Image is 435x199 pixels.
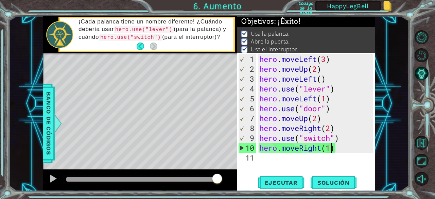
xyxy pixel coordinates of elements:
[79,18,229,41] p: ¡Cada palanca tiene un nombre diferente! ¿Cuándo debería usar (para la palanca) y cuándo (para el...
[258,176,304,190] button: Shift+Enter: Ejecutar el código.
[238,153,256,163] div: 11
[298,1,313,11] label: Código de la clase
[114,26,174,33] code: hero.use("lever")
[274,17,301,26] span: : ¡Éxito!
[241,17,301,26] span: Objetivos
[383,1,391,11] img: Copy class code
[150,43,157,50] button: Next
[415,154,429,168] button: Maximizar navegador
[311,179,356,186] span: Solución
[241,38,248,43] img: Check mark for checkbox
[415,66,429,80] button: Pista IA
[251,38,290,45] p: Abre la puerta.
[415,30,429,44] button: Opciones de nivel
[239,123,256,133] div: 8
[415,48,429,62] button: Reiniciar nivel
[241,30,248,35] img: Check mark for checkbox
[415,136,429,150] button: Volver al mapa
[239,84,256,94] div: 4
[415,172,429,186] button: Sonido encendido
[239,113,256,123] div: 7
[46,172,60,186] button: Ctrl + P: Play
[241,46,248,51] img: Check mark for checkbox
[239,64,256,74] div: 2
[239,143,256,153] div: 10
[239,74,256,84] div: 3
[239,54,256,64] div: 1
[239,103,256,113] div: 6
[137,43,150,50] button: Back
[311,176,356,190] button: Solución
[251,30,290,37] p: Usa la palanca.
[99,34,162,41] code: hero.use("switch")
[43,88,54,159] span: Banco de códigos
[239,94,256,103] div: 5
[239,133,256,143] div: 9
[415,134,435,152] a: Volver al mapa
[258,179,304,186] span: Ejecutar
[251,46,298,53] p: Usa el interruptor.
